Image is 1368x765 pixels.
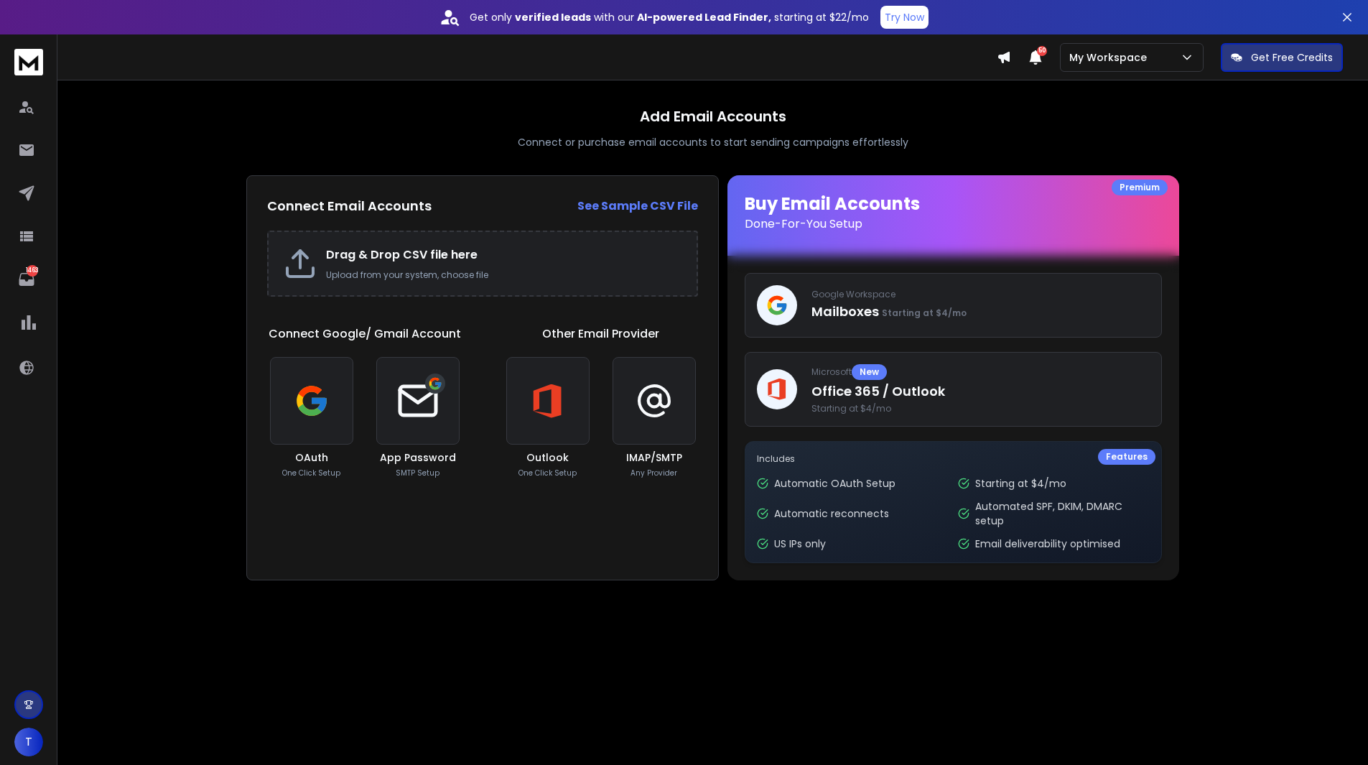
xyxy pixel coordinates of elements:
[1112,180,1168,195] div: Premium
[518,135,908,149] p: Connect or purchase email accounts to start sending campaigns effortlessly
[1037,46,1047,56] span: 50
[975,476,1066,491] p: Starting at $4/mo
[518,468,577,478] p: One Click Setup
[1221,43,1343,72] button: Get Free Credits
[882,307,967,319] span: Starting at $4/mo
[852,364,887,380] div: New
[269,325,461,343] h1: Connect Google/ Gmail Account
[282,468,340,478] p: One Click Setup
[542,325,659,343] h1: Other Email Provider
[380,450,456,465] h3: App Password
[811,403,1150,414] span: Starting at $4/mo
[1251,50,1333,65] p: Get Free Credits
[811,289,1150,300] p: Google Workspace
[885,10,924,24] p: Try Now
[757,453,1150,465] p: Includes
[470,10,869,24] p: Get only with our starting at $22/mo
[577,198,698,214] strong: See Sample CSV File
[577,198,698,215] a: See Sample CSV File
[14,728,43,756] button: T
[326,269,682,281] p: Upload from your system, choose file
[880,6,929,29] button: Try Now
[396,468,439,478] p: SMTP Setup
[975,499,1150,528] p: Automated SPF, DKIM, DMARC setup
[14,49,43,75] img: logo
[326,246,682,264] h2: Drag & Drop CSV file here
[774,537,826,551] p: US IPs only
[12,265,41,294] a: 1463
[526,450,569,465] h3: Outlook
[1069,50,1153,65] p: My Workspace
[774,476,895,491] p: Automatic OAuth Setup
[975,537,1120,551] p: Email deliverability optimised
[640,106,786,126] h1: Add Email Accounts
[745,193,1162,233] h1: Buy Email Accounts
[27,265,38,277] p: 1463
[295,450,328,465] h3: OAuth
[515,10,591,24] strong: verified leads
[267,196,432,216] h2: Connect Email Accounts
[811,302,1150,322] p: Mailboxes
[631,468,677,478] p: Any Provider
[637,10,771,24] strong: AI-powered Lead Finder,
[745,215,1162,233] p: Done-For-You Setup
[811,381,1150,402] p: Office 365 / Outlook
[626,450,682,465] h3: IMAP/SMTP
[811,364,1150,380] p: Microsoft
[774,506,889,521] p: Automatic reconnects
[1098,449,1155,465] div: Features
